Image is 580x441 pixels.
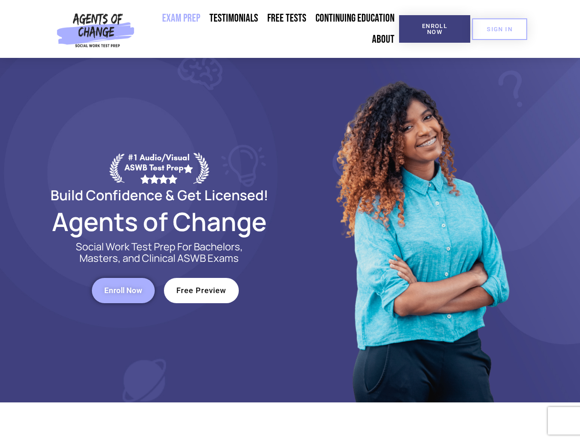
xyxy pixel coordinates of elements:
a: Free Preview [164,278,239,303]
a: Testimonials [205,8,263,29]
a: Enroll Now [92,278,155,303]
a: Exam Prep [158,8,205,29]
span: SIGN IN [487,26,512,32]
a: Continuing Education [311,8,399,29]
div: #1 Audio/Visual ASWB Test Prep [124,153,193,183]
p: Social Work Test Prep For Bachelors, Masters, and Clinical ASWB Exams [65,241,253,264]
a: Free Tests [263,8,311,29]
span: Free Preview [176,287,226,294]
span: Enroll Now [414,23,456,35]
h2: Agents of Change [28,211,290,232]
span: Enroll Now [104,287,142,294]
a: About [367,29,399,50]
h2: Build Confidence & Get Licensed! [28,188,290,202]
img: Website Image 1 (1) [329,58,513,402]
a: Enroll Now [399,15,470,43]
nav: Menu [138,8,399,50]
a: SIGN IN [472,18,527,40]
